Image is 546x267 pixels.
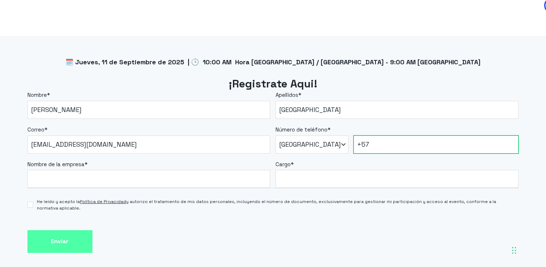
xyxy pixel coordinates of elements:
[27,202,34,208] input: He leído y acepto laPolítica de Privacidady autorizo el tratamiento de mis datos personales, incl...
[27,126,44,133] span: Correo
[416,166,546,267] div: Widget de chat
[276,161,291,168] span: Cargo
[27,230,92,253] input: Enviar
[416,166,546,267] iframe: Chat Widget
[27,161,84,168] span: Nombre de la empresa
[276,91,298,98] span: Apellidos
[65,58,481,66] span: 🗓️ Jueves, 11 de Septiembre de 2025 | 🕒 10:00 AM Hora [GEOGRAPHIC_DATA] / [GEOGRAPHIC_DATA] - 9:0...
[80,199,126,204] a: Política de Privacidad
[37,198,519,211] span: He leído y acepto la y autorizo el tratamiento de mis datos personales, incluyendo el número de d...
[512,240,516,261] div: Arrastrar
[27,77,519,91] h2: ¡Registrate Aqui!
[27,91,47,98] span: Nombre
[276,126,328,133] span: Número de teléfono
